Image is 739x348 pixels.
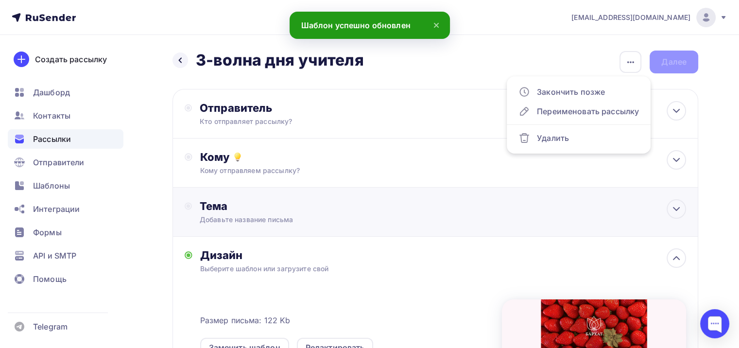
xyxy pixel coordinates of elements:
div: Закончить позже [518,86,639,98]
div: Кто отправляет рассылку? [200,117,389,126]
span: Размер письма: 122 Kb [200,314,291,326]
span: Дашборд [33,87,70,98]
div: Тема [200,199,392,213]
span: Формы [33,226,62,238]
span: Шаблоны [33,180,70,191]
span: Отправители [33,157,85,168]
div: Создать рассылку [35,53,107,65]
div: Кому [200,150,686,164]
h2: 3-волна дня учителя [196,51,364,70]
div: Переименовать рассылку [518,105,639,117]
div: Удалить [518,132,639,144]
span: Контакты [33,110,70,122]
a: Отправители [8,153,123,172]
span: API и SMTP [33,250,76,261]
div: Выберите шаблон или загрузите свой [200,264,637,274]
span: Рассылки [33,133,71,145]
span: [EMAIL_ADDRESS][DOMAIN_NAME] [571,13,690,22]
a: Контакты [8,106,123,125]
span: Telegram [33,321,68,332]
div: Дизайн [200,248,686,262]
div: Добавьте название письма [200,215,373,225]
div: Кому отправляем рассылку? [200,166,637,175]
div: Отправитель [200,101,410,115]
span: Интеграции [33,203,80,215]
a: Шаблоны [8,176,123,195]
span: Помощь [33,273,67,285]
a: Дашборд [8,83,123,102]
a: [EMAIL_ADDRESS][DOMAIN_NAME] [571,8,727,27]
a: Формы [8,223,123,242]
a: Рассылки [8,129,123,149]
